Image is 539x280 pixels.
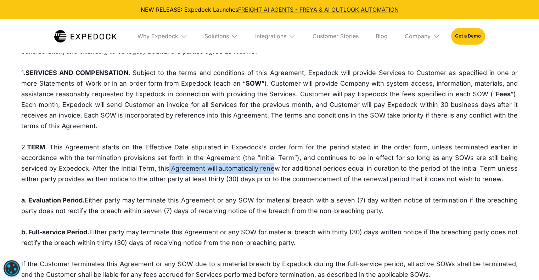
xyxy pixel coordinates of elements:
div: Why Expedock [132,19,193,53]
a: FREIGHT AI AGENTS - FREYA & AI OUTLOOK AUTOMATION [238,6,399,13]
strong: SOW [246,80,262,87]
strong: b. Full-service Period. [21,228,89,236]
iframe: Chat Widget [421,204,539,280]
div: Solutions [204,33,229,40]
strong: a. Evaluation Period. [21,196,85,204]
div: Integrations [255,33,286,40]
div: Company [399,19,445,53]
div: Integrations [249,19,301,53]
div: Company [405,33,431,40]
strong: TERM [27,143,45,151]
a: Customer Stories [307,19,364,53]
strong: Fees [496,90,511,98]
strong: SERVICES AND COMPENSATION [26,69,128,76]
a: Get a Demo [451,28,485,44]
div: Why Expedock [137,33,178,40]
a: Blog [370,19,393,53]
div: Solutions [199,19,244,53]
div: NEW RELEASE: Expedock Launches [6,6,533,13]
